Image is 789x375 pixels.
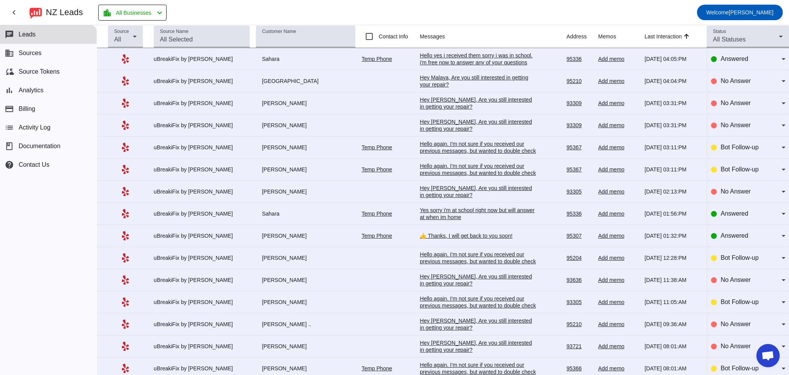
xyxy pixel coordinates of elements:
input: All Selected [160,35,243,44]
mat-icon: Yelp [121,143,130,152]
mat-icon: cloud_sync [5,67,14,76]
div: [PERSON_NAME] [256,166,356,173]
a: Temp Phone [361,365,392,372]
div: Add memo [598,210,638,217]
span: No Answer [721,321,751,327]
mat-icon: chevron_left [9,8,19,17]
div: 93305 [567,188,592,195]
span: Bot Follow-up [721,365,759,372]
div: Hello again. I'm not sure if you received our previous messages, but wanted to double check if we... [420,162,536,183]
mat-icon: chevron_left [155,8,164,17]
div: [PERSON_NAME] [256,343,356,350]
mat-icon: help [5,160,14,169]
div: [DATE] 03:11:PM [645,166,700,173]
div: Sahara [256,55,356,62]
div: uBreakiFix by [PERSON_NAME] [154,188,250,195]
div: Add memo [598,232,638,239]
span: All Statuses [713,36,746,43]
div: [DATE] 08:01:AM [645,365,700,372]
div: [DATE] 11:05:AM [645,299,700,306]
a: Temp Phone [361,56,392,62]
div: [PERSON_NAME] [256,276,356,283]
span: Bot Follow-up [721,254,759,261]
th: Memos [598,25,645,48]
span: Documentation [19,143,61,150]
mat-icon: Yelp [121,165,130,174]
mat-icon: Yelp [121,187,130,196]
a: Open chat [756,344,780,367]
div: [DATE] 03:11:PM [645,144,700,151]
div: uBreakiFix by [PERSON_NAME] [154,166,250,173]
a: Temp Phone [361,166,392,173]
div: [DATE] 11:38:AM [645,276,700,283]
div: [PERSON_NAME] [256,122,356,129]
div: 95210 [567,78,592,85]
div: 93309 [567,122,592,129]
div: Last Interaction [645,33,682,40]
div: 95336 [567,210,592,217]
div: uBreakiFix by [PERSON_NAME] [154,276,250,283]
span: No Answer [721,188,751,195]
mat-icon: Yelp [121,121,130,130]
div: uBreakiFix by [PERSON_NAME] [154,210,250,217]
label: Contact Info [377,33,408,40]
div: 95204 [567,254,592,261]
span: Answered [721,210,748,217]
div: Yes sorry i'm at school right now but will answer at when im home [420,207,536,221]
span: Activity Log [19,124,50,131]
div: 95307 [567,232,592,239]
span: All Businesses [116,7,151,18]
div: [PERSON_NAME] [256,144,356,151]
div: 93721 [567,343,592,350]
mat-label: Source [114,29,129,34]
div: 95336 [567,55,592,62]
span: No Answer [721,78,751,84]
a: Temp Phone [361,144,392,150]
mat-icon: Yelp [121,275,130,285]
span: Billing [19,105,35,112]
mat-icon: business [5,48,14,58]
mat-icon: Yelp [121,320,130,329]
div: 93309 [567,100,592,107]
div: Hey [PERSON_NAME], Are you still interested in getting your repair?​ [420,339,536,353]
div: uBreakiFix by [PERSON_NAME] [154,365,250,372]
mat-icon: list [5,123,14,132]
div: Add memo [598,100,638,107]
div: 95367 [567,144,592,151]
div: Add memo [598,254,638,261]
span: No Answer [721,100,751,106]
th: Messages [420,25,567,48]
mat-icon: bar_chart [5,86,14,95]
div: [PERSON_NAME] [256,254,356,261]
span: No Answer [721,343,751,349]
span: All [114,36,121,43]
div: Hey [PERSON_NAME], Are you still interested in getting your repair?​ [420,317,536,331]
span: [PERSON_NAME] [706,7,773,18]
div: [DATE] 01:32:PM [645,232,700,239]
div: Hello again. I'm not sure if you received our previous messages, but wanted to double check if we... [420,140,536,161]
div: uBreakiFix by [PERSON_NAME] [154,232,250,239]
span: Contact Us [19,161,49,168]
div: [DATE] 09:36:AM [645,321,700,328]
div: Hey [PERSON_NAME], Are you still interested in getting your repair?​ [420,185,536,199]
div: [DATE] 01:56:PM [645,210,700,217]
div: NZ Leads [46,7,83,18]
div: uBreakiFix by [PERSON_NAME] [154,299,250,306]
mat-icon: Yelp [121,231,130,240]
div: [GEOGRAPHIC_DATA] [256,78,356,85]
div: 93636 [567,276,592,283]
a: Temp Phone [361,211,392,217]
div: Add memo [598,321,638,328]
div: [DATE] 02:13:PM [645,188,700,195]
div: [DATE] 03:31:PM [645,122,700,129]
button: All Businesses [98,5,167,21]
span: No Answer [721,122,751,128]
mat-icon: Yelp [121,342,130,351]
div: Hey [PERSON_NAME], Are you still interested in getting your repair?​ [420,96,536,110]
div: uBreakiFix by [PERSON_NAME] [154,343,250,350]
div: Hello yes i received them sorry i was in school. i'm free now to answer any of your questions [420,52,536,66]
mat-icon: Yelp [121,76,130,86]
div: Add memo [598,122,638,129]
mat-icon: payment [5,104,14,114]
div: [PERSON_NAME] .. [256,321,356,328]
